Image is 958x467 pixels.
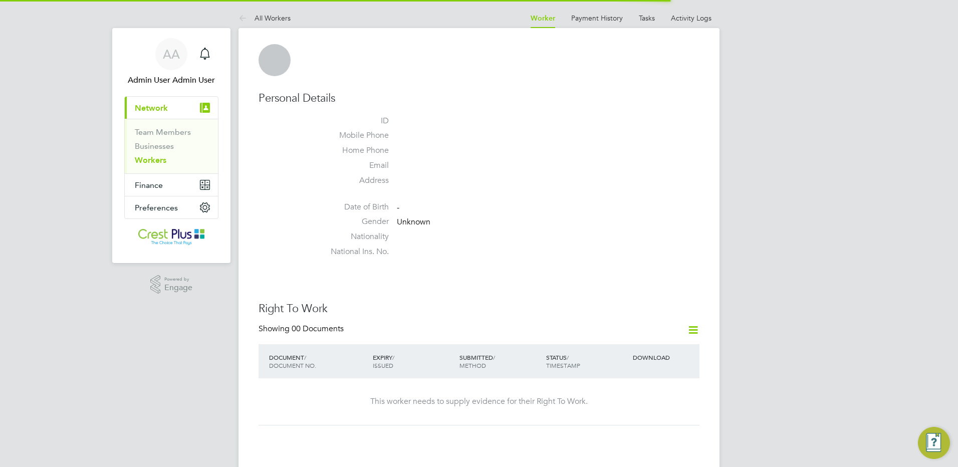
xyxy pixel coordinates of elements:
[571,14,623,23] a: Payment History
[150,275,193,294] a: Powered byEngage
[319,247,389,257] label: National Ins. No.
[639,14,655,23] a: Tasks
[135,127,191,137] a: Team Members
[567,353,569,361] span: /
[267,348,370,374] div: DOCUMENT
[135,180,163,190] span: Finance
[135,155,166,165] a: Workers
[125,174,218,196] button: Finance
[397,217,430,227] span: Unknown
[163,48,180,61] span: AA
[319,216,389,227] label: Gender
[259,302,699,316] h3: Right To Work
[269,396,689,407] div: This worker needs to supply evidence for their Right To Work.
[304,353,306,361] span: /
[124,74,218,86] span: Admin User Admin User
[319,116,389,126] label: ID
[370,348,457,374] div: EXPIRY
[135,141,174,151] a: Businesses
[124,229,218,245] a: Go to home page
[238,14,291,23] a: All Workers
[164,275,192,284] span: Powered by
[319,145,389,156] label: Home Phone
[124,38,218,86] a: AAAdmin User Admin User
[292,324,344,334] span: 00 Documents
[918,427,950,459] button: Engage Resource Center
[125,196,218,218] button: Preferences
[125,119,218,173] div: Network
[135,203,178,212] span: Preferences
[164,284,192,292] span: Engage
[319,175,389,186] label: Address
[138,229,205,245] img: crestplusoperations-logo-retina.png
[630,348,699,366] div: DOWNLOAD
[671,14,711,23] a: Activity Logs
[397,202,399,212] span: -
[459,361,486,369] span: METHOD
[269,361,316,369] span: DOCUMENT NO.
[493,353,495,361] span: /
[319,160,389,171] label: Email
[546,361,580,369] span: TIMESTAMP
[373,361,393,369] span: ISSUED
[457,348,544,374] div: SUBMITTED
[392,353,394,361] span: /
[531,14,555,23] a: Worker
[112,28,230,263] nav: Main navigation
[259,324,346,334] div: Showing
[544,348,630,374] div: STATUS
[125,97,218,119] button: Network
[135,103,168,113] span: Network
[319,231,389,242] label: Nationality
[259,91,699,106] h3: Personal Details
[319,202,389,212] label: Date of Birth
[319,130,389,141] label: Mobile Phone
